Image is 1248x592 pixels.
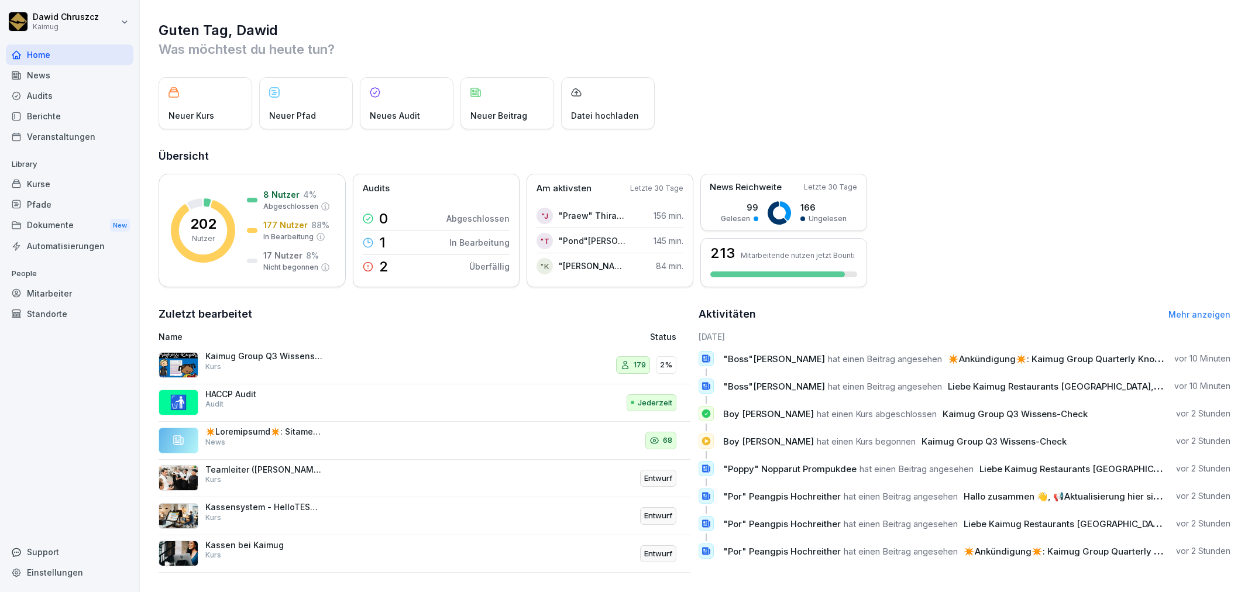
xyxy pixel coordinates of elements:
[537,258,553,274] div: "K
[205,464,322,475] p: Teamleiter ([PERSON_NAME])
[723,408,814,419] span: Boy [PERSON_NAME]
[6,215,133,236] a: DokumenteNew
[159,306,690,322] h2: Zuletzt bearbeitet
[6,126,133,147] div: Veranstaltungen
[379,260,389,274] p: 2
[470,109,527,122] p: Neuer Beitrag
[644,548,672,560] p: Entwurf
[723,436,814,447] span: Boy [PERSON_NAME]
[159,384,690,422] a: 🚮HACCP AuditAuditJederzeit
[817,408,937,419] span: hat einen Kurs abgeschlossen
[721,201,758,214] p: 99
[379,236,386,250] p: 1
[537,182,592,195] p: Am aktivsten
[723,546,841,557] span: "Por" Peangpis Hochreither
[6,44,133,65] a: Home
[159,497,690,535] a: Kassensystem - HelloTESS ([PERSON_NAME])KursEntwurf
[205,399,224,409] p: Audit
[663,435,672,446] p: 68
[6,174,133,194] div: Kurse
[859,463,974,474] span: hat einen Beitrag angesehen
[844,518,958,529] span: hat einen Beitrag angesehen
[6,155,133,174] p: Library
[311,219,329,231] p: 88 %
[263,249,302,261] p: 17 Nutzer
[192,233,215,244] p: Nutzer
[159,535,690,573] a: Kassen bei KaimugKursEntwurf
[159,346,690,384] a: Kaimug Group Q3 Wissens-CheckKurs1792%
[1176,435,1230,447] p: vor 2 Stunden
[844,546,958,557] span: hat einen Beitrag angesehen
[6,304,133,324] a: Standorte
[263,232,314,242] p: In Bearbeitung
[6,542,133,562] div: Support
[6,65,133,85] div: News
[723,491,841,502] span: "Por" Peangpis Hochreither
[654,209,683,222] p: 156 min.
[306,249,319,261] p: 8 %
[6,264,133,283] p: People
[656,260,683,272] p: 84 min.
[269,109,316,122] p: Neuer Pfad
[379,212,388,226] p: 0
[741,251,855,260] p: Mitarbeitende nutzen jetzt Bounti
[800,201,847,214] p: 166
[804,182,857,192] p: Letzte 30 Tage
[1176,518,1230,529] p: vor 2 Stunden
[1174,353,1230,364] p: vor 10 Minuten
[370,109,420,122] p: Neues Audit
[205,426,322,437] p: ✴️Loremipsumd✴️: Sitame Conse Adipiscin Elitseddo Eiusm - Temp Incid Utlabo etd magnaal enima Min...
[6,194,133,215] a: Pfade
[559,209,626,222] p: "Praew" Thirakarn Jumpadang
[699,306,756,322] h2: Aktivitäten
[263,262,318,273] p: Nicht begonnen
[537,208,553,224] div: "J
[723,381,825,392] span: "Boss"[PERSON_NAME]
[660,359,672,371] p: 2%
[263,219,308,231] p: 177 Nutzer
[6,236,133,256] div: Automatisierungen
[205,512,221,523] p: Kurs
[650,331,676,343] p: Status
[1176,408,1230,419] p: vor 2 Stunden
[6,215,133,236] div: Dokumente
[469,260,510,273] p: Überfällig
[559,260,626,272] p: "[PERSON_NAME]
[943,408,1088,419] span: Kaimug Group Q3 Wissens-Check
[537,233,553,249] div: "T
[205,540,322,550] p: Kassen bei Kaimug
[1176,463,1230,474] p: vor 2 Stunden
[6,106,133,126] a: Berichte
[33,23,99,31] p: Kaimug
[699,331,1230,343] h6: [DATE]
[630,183,683,194] p: Letzte 30 Tage
[710,246,735,260] h3: 213
[159,148,1230,164] h2: Übersicht
[844,491,958,502] span: hat einen Beitrag angesehen
[1176,545,1230,557] p: vor 2 Stunden
[723,463,857,474] span: "Poppy" Nopparut Prompukdee
[170,392,187,413] p: 🚮
[205,550,221,560] p: Kurs
[446,212,510,225] p: Abgeschlossen
[571,109,639,122] p: Datei hochladen
[190,217,216,231] p: 202
[723,353,825,364] span: "Boss"[PERSON_NAME]
[159,40,1230,58] p: Was möchtest du heute tun?
[33,12,99,22] p: Dawid Chruszcz
[159,422,690,460] a: ✴️Loremipsumd✴️: Sitame Conse Adipiscin Elitseddo Eiusm - Temp Incid Utlabo etd magnaal enima Min...
[159,352,198,378] img: e5wlzal6fzyyu8pkl39fd17k.png
[828,381,942,392] span: hat einen Beitrag angesehen
[169,109,214,122] p: Neuer Kurs
[638,397,672,409] p: Jederzeit
[721,214,750,224] p: Gelesen
[449,236,510,249] p: In Bearbeitung
[205,351,322,362] p: Kaimug Group Q3 Wissens-Check
[6,562,133,583] a: Einstellungen
[205,502,322,512] p: Kassensystem - HelloTESS ([PERSON_NAME])
[6,85,133,106] a: Audits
